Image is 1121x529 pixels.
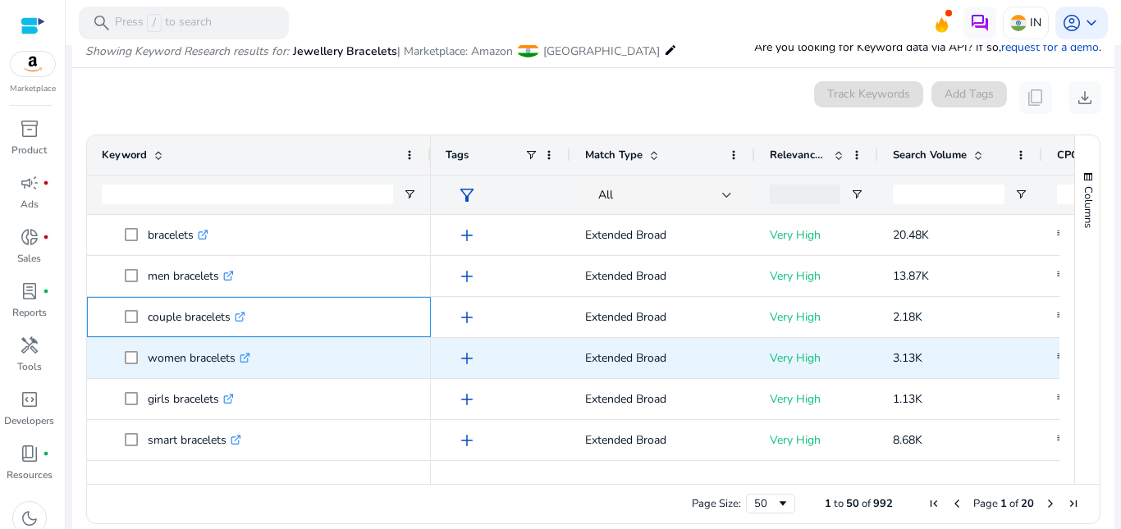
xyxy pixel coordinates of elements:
[148,259,234,293] p: men bracelets
[20,390,39,409] span: code_blocks
[17,251,41,266] p: Sales
[1057,227,1108,243] span: ₹12 - ₹20
[770,423,863,457] p: Very High
[893,227,929,243] span: 20.48K
[1000,496,1007,511] span: 1
[457,431,477,450] span: add
[770,218,863,252] p: Very High
[21,197,39,212] p: Ads
[893,148,967,162] span: Search Volume
[825,496,831,511] span: 1
[1082,13,1101,33] span: keyboard_arrow_down
[457,185,477,205] span: filter_alt
[862,496,871,511] span: of
[1067,497,1080,510] div: Last Page
[148,341,250,375] p: women bracelets
[1009,496,1018,511] span: of
[20,281,39,301] span: lab_profile
[7,467,53,482] p: Resources
[1010,15,1027,31] img: in.svg
[770,259,863,293] p: Very High
[457,267,477,286] span: add
[148,218,208,252] p: bracelets
[293,43,397,59] span: Jewellery Bracelets
[20,444,39,463] span: book_4
[893,350,922,366] span: 3.13K
[43,450,49,457] span: fiber_manual_record
[147,14,162,32] span: /
[10,83,56,95] p: Marketplace
[1057,432,1101,448] span: ₹6 - ₹12
[1057,391,1101,407] span: ₹6 - ₹12
[585,341,740,375] p: Extended Broad
[457,226,477,245] span: add
[102,148,147,162] span: Keyword
[43,234,49,240] span: fiber_manual_record
[893,309,922,325] span: 2.18K
[20,335,39,355] span: handyman
[893,391,922,407] span: 1.13K
[893,185,1004,204] input: Search Volume Filter Input
[585,218,740,252] p: Extended Broad
[11,52,55,76] img: amazon.svg
[585,464,740,498] p: Extended Broad
[1014,188,1027,201] button: Open Filter Menu
[873,496,893,511] span: 992
[446,148,469,162] span: Tags
[746,494,795,513] div: Page Size
[1062,13,1082,33] span: account_circle
[973,496,998,511] span: Page
[20,508,39,528] span: dark_mode
[1044,497,1057,510] div: Next Page
[148,464,338,498] p: [DEMOGRAPHIC_DATA] bracelets
[850,188,863,201] button: Open Filter Menu
[1021,496,1034,511] span: 20
[585,148,643,162] span: Match Type
[397,43,513,59] span: | Marketplace: Amazon
[846,496,859,511] span: 50
[17,359,42,374] p: Tools
[1057,148,1078,162] span: CPC
[20,227,39,247] span: donut_small
[102,185,393,204] input: Keyword Filter Input
[692,496,741,511] div: Page Size:
[754,496,776,511] div: 50
[893,432,922,448] span: 8.68K
[598,187,613,203] span: All
[20,173,39,193] span: campaign
[457,308,477,327] span: add
[585,382,740,416] p: Extended Broad
[893,268,929,284] span: 13.87K
[585,300,740,334] p: Extended Broad
[664,40,677,60] mat-icon: edit
[1068,81,1101,114] button: download
[115,14,212,32] p: Press to search
[927,497,940,510] div: First Page
[585,259,740,293] p: Extended Broad
[1057,350,1101,366] span: ₹6 - ₹12
[770,341,863,375] p: Very High
[85,43,289,59] i: Showing Keyword Research results for:
[148,300,245,334] p: couple bracelets
[1075,88,1095,107] span: download
[834,496,844,511] span: to
[12,305,47,320] p: Reports
[11,143,47,157] p: Product
[148,423,241,457] p: smart bracelets
[1030,8,1041,37] p: IN
[1057,309,1108,325] span: ₹12 - ₹20
[457,349,477,368] span: add
[20,119,39,139] span: inventory_2
[770,464,863,498] p: Very High
[1081,186,1096,228] span: Columns
[543,43,660,59] span: [GEOGRAPHIC_DATA]
[43,288,49,294] span: fiber_manual_record
[1057,268,1101,284] span: ₹6 - ₹12
[148,382,234,416] p: girls bracelets
[585,423,740,457] p: Extended Broad
[770,300,863,334] p: Very High
[950,497,963,510] div: Previous Page
[92,13,112,33] span: search
[403,188,416,201] button: Open Filter Menu
[770,148,827,162] span: Relevance Score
